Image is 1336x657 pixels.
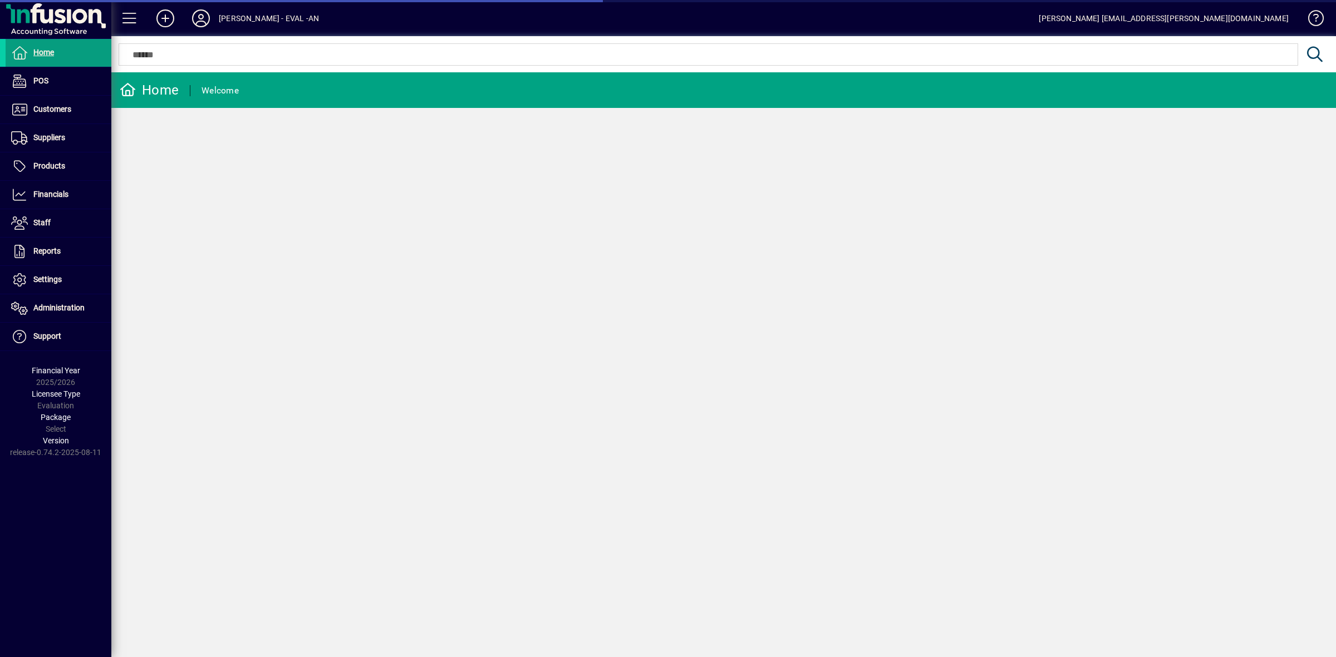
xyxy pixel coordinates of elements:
[33,105,71,113] span: Customers
[183,8,219,28] button: Profile
[148,8,183,28] button: Add
[43,436,69,445] span: Version
[33,275,62,284] span: Settings
[219,9,319,27] div: [PERSON_NAME] - EVAL -AN
[1300,2,1322,38] a: Knowledge Base
[6,96,111,124] a: Customers
[6,266,111,294] a: Settings
[33,48,54,57] span: Home
[33,332,61,340] span: Support
[6,124,111,152] a: Suppliers
[33,161,65,170] span: Products
[6,152,111,180] a: Products
[32,366,80,375] span: Financial Year
[6,323,111,350] a: Support
[32,389,80,398] span: Licensee Type
[33,133,65,142] span: Suppliers
[6,209,111,237] a: Staff
[33,76,48,85] span: POS
[1039,9,1289,27] div: [PERSON_NAME] [EMAIL_ADDRESS][PERSON_NAME][DOMAIN_NAME]
[33,303,85,312] span: Administration
[202,82,239,100] div: Welcome
[6,181,111,209] a: Financials
[120,81,179,99] div: Home
[33,190,68,199] span: Financials
[33,218,51,227] span: Staff
[6,294,111,322] a: Administration
[41,413,71,422] span: Package
[33,246,61,255] span: Reports
[6,238,111,265] a: Reports
[6,67,111,95] a: POS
